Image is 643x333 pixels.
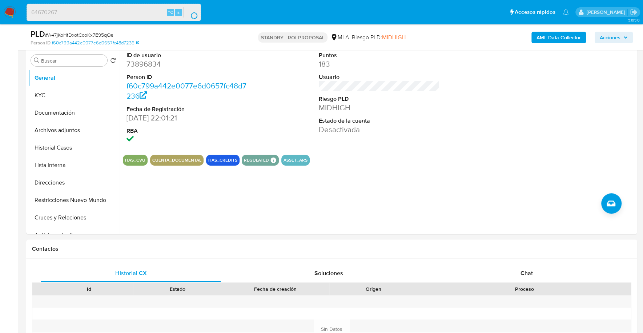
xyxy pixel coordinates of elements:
button: Restricciones Nuevo Mundo [28,191,119,209]
span: Soluciones [314,269,343,277]
button: Direcciones [28,174,119,191]
p: stefania.bordes@mercadolibre.com [586,9,627,16]
input: Buscar [41,58,104,64]
span: MIDHIGH [382,33,406,41]
dt: Usuario [319,73,440,81]
a: f60c799a442e0077e6d0657fc48d7236 [126,80,246,101]
span: Riesgo PLD: [352,33,406,41]
dt: ID de usuario [126,51,248,59]
dd: MIDHIGH [319,103,440,113]
span: Acciones [600,32,620,43]
button: Cruces y Relaciones [28,209,119,226]
div: Fecha de creación [227,285,325,293]
span: # A47jKoHtDxotCcoKx7E95qQs [45,31,113,39]
a: f60c799a442e0077e6d0657fc48d7236 [52,40,139,46]
a: Notificaciones [563,9,569,15]
button: Documentación [28,104,119,122]
dt: RBA [126,127,248,135]
div: Proceso [423,285,626,293]
b: AML Data Collector [536,32,581,43]
div: Estado [138,285,217,293]
button: Acciones [595,32,633,43]
button: search-icon [183,7,198,17]
button: KYC [28,87,119,104]
span: 3.163.0 [628,17,639,23]
button: Historial Casos [28,139,119,156]
h1: Contactos [32,245,631,253]
span: s [177,9,180,16]
span: ⌥ [168,9,173,16]
div: Origen [334,285,413,293]
div: Id [50,285,128,293]
button: General [28,69,119,87]
span: Accesos rápidos [515,8,555,16]
span: Historial CX [115,269,147,277]
dd: Desactivada [319,124,440,135]
button: Lista Interna [28,156,119,174]
button: Archivos adjuntos [28,122,119,139]
dt: Riesgo PLD [319,95,440,103]
dd: 73896834 [126,59,248,69]
p: STANDBY - ROI PROPOSAL [258,32,327,43]
button: Buscar [34,58,40,63]
div: MLA [330,33,349,41]
input: Buscar usuario o caso... [27,8,201,17]
b: PLD [31,28,45,40]
dd: [DATE] 22:01:21 [126,113,248,123]
dd: 183 [319,59,440,69]
button: Anticipos de dinero [28,226,119,244]
span: Chat [520,269,533,277]
dt: Estado de la cuenta [319,117,440,125]
button: AML Data Collector [531,32,586,43]
dt: Person ID [126,73,248,81]
button: Volver al orden por defecto [110,58,116,66]
dt: Puntos [319,51,440,59]
dt: Fecha de Registración [126,105,248,113]
b: Person ID [31,40,51,46]
a: Salir [630,8,638,16]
